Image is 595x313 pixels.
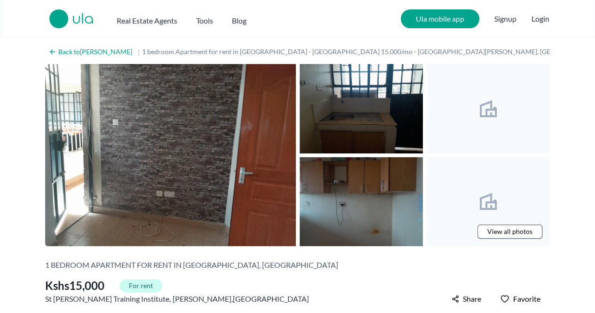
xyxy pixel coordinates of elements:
[532,13,549,24] button: Login
[45,64,296,246] img: 1 bedroom Apartment for rent in Kahawa Sukari - Kshs 15,000/mo - near St Francis Training Institu...
[196,15,213,26] h2: Tools
[232,11,246,26] a: Blog
[72,11,94,28] a: ula
[58,47,132,56] h2: Back to [PERSON_NAME]
[45,293,309,305] span: St [PERSON_NAME] Training Institute , , [GEOGRAPHIC_DATA]
[45,278,104,293] span: Kshs 15,000
[119,279,162,292] span: For rent
[427,64,550,153] img: 1 bedroom Apartment for rent in Kahawa Sukari - Kshs 15,000/mo - near St Francis Training Institu...
[300,157,423,247] img: 1 bedroom Apartment for rent in Kahawa Sukari - Kshs 15,000/mo - near St Francis Training Institu...
[463,293,481,305] span: Share
[138,46,140,57] span: |
[45,45,136,58] a: Back to[PERSON_NAME]
[117,11,265,26] nav: Main
[401,9,479,28] a: Ula mobile app
[477,225,542,239] a: View all photos
[300,64,423,153] img: 1 bedroom Apartment for rent in Kahawa Sukari - Kshs 15,000/mo - near St Francis Training Institu...
[196,11,213,26] button: Tools
[494,9,516,28] span: Signup
[117,15,177,26] h2: Real Estate Agents
[173,293,231,305] a: [PERSON_NAME]
[45,259,338,271] h2: 1 bedroom Apartment for rent in [GEOGRAPHIC_DATA], [GEOGRAPHIC_DATA]
[513,293,540,305] span: Favorite
[232,15,246,26] h2: Blog
[117,11,177,26] button: Real Estate Agents
[487,227,532,236] span: View all photos
[427,157,550,247] img: 1 bedroom Apartment for rent in Kahawa Sukari - Kshs 15,000/mo - near St Francis Training Institu...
